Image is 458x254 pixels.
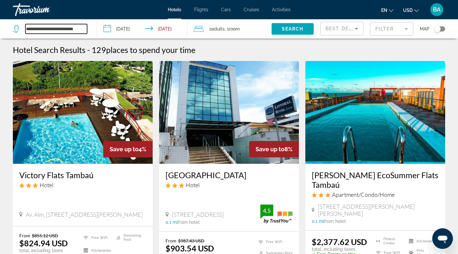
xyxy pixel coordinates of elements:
[19,170,146,180] a: Victory Flats Tambaú
[403,5,419,15] button: Change currency
[312,237,367,247] ins: $2,377.62 USD
[255,238,292,246] li: Free WiFi
[106,45,195,55] span: places to spend your time
[168,7,181,12] a: Hotels
[166,170,292,180] a: [GEOGRAPHIC_DATA]
[381,5,393,15] button: Change language
[166,220,178,225] span: 0.1 mi
[260,205,292,223] img: trustyou-badge.svg
[432,228,453,249] iframe: Button to launch messaging window
[209,24,225,33] span: 2
[26,211,143,218] span: Av. Alm. [STREET_ADDRESS][PERSON_NAME]
[80,233,113,242] li: Free WiFi
[221,7,231,12] a: Cars
[32,233,58,238] del: $855.12 USD
[381,8,387,13] span: en
[97,19,188,39] button: Check-in date: Feb 8, 2026 Check-out date: Feb 17, 2026
[324,219,346,224] span: from hotel
[282,26,304,31] span: Search
[403,8,413,13] span: USD
[332,191,395,198] span: Apartment/Condo/Home
[87,45,90,55] span: -
[312,170,439,189] a: [PERSON_NAME] EcoSummer Flats Tambaú
[211,26,225,31] span: Adults
[260,207,273,215] div: 4.5
[256,146,284,153] span: Save up to
[40,181,53,188] span: Hotel
[229,26,240,31] span: Room
[187,19,272,39] button: Travelers: 2 adults, 0 children
[178,238,204,243] del: $987.43 USD
[166,181,292,188] div: 3 star Hotel
[373,237,406,245] li: Fitness Center
[272,7,291,12] a: Activities
[428,3,445,16] button: User Menu
[172,211,224,218] span: [STREET_ADDRESS]
[186,181,200,188] span: Hotel
[312,247,368,252] p: total, including taxes
[103,141,153,157] div: 4%
[166,243,214,253] ins: $903.54 USD
[433,6,441,13] span: BA
[19,233,30,238] span: From
[19,248,76,253] p: total, including taxes
[305,61,445,164] img: Hotel image
[420,24,429,33] span: Map
[13,1,77,18] a: Travorium
[166,238,176,243] span: From
[19,238,68,248] ins: $824.94 USD
[406,237,439,245] li: Kitchenette
[194,7,208,12] a: Flights
[249,141,299,157] div: 8%
[318,203,439,217] span: [STREET_ADDRESS][PERSON_NAME][PERSON_NAME]
[110,146,139,153] span: Save up to
[19,181,146,188] div: 3 star Hotel
[272,23,314,35] button: Search
[159,61,299,164] img: Hotel image
[370,22,413,36] button: Filter
[113,233,146,242] li: Swimming Pool
[92,45,195,55] h2: 129
[13,45,85,55] h1: Hotel Search Results
[326,25,358,32] mat-select: Sort by
[178,220,200,225] span: from hotel
[225,24,240,33] span: , 1
[312,219,324,224] span: 0.1 mi
[312,191,439,198] div: 3 star Apartment
[244,7,259,12] a: Cruises
[429,26,445,32] button: Toggle map
[13,61,153,164] img: Hotel image
[326,26,359,31] span: Best Deals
